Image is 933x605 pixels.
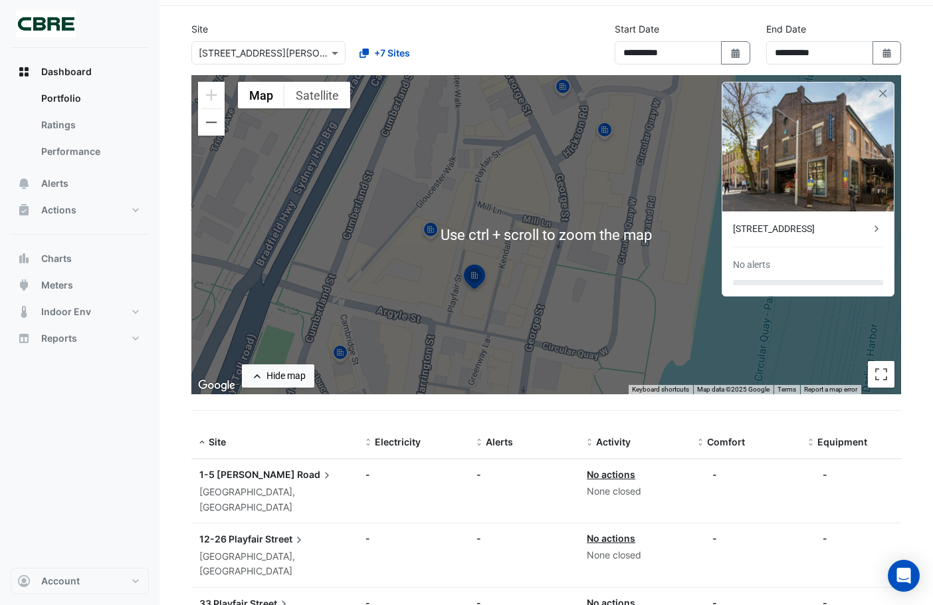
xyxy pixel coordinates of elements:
[868,361,894,388] button: Toggle fullscreen view
[41,65,92,78] span: Dashboard
[16,11,76,37] img: Company Logo
[888,560,920,592] div: Open Intercom Messenger
[817,436,867,447] span: Equipment
[587,533,635,544] a: No actions
[615,22,659,36] label: Start Date
[191,22,208,36] label: Site
[284,82,350,108] button: Show satellite imagery
[11,245,149,272] button: Charts
[11,59,149,85] button: Dashboard
[17,252,31,265] app-icon: Charts
[697,386,770,393] span: Map data ©2025 Google
[594,120,615,144] img: site-pin.svg
[587,548,682,563] div: None closed
[41,252,72,265] span: Charts
[297,467,334,482] span: Road
[238,82,284,108] button: Show street map
[11,272,149,299] button: Meters
[17,279,31,292] app-icon: Meters
[730,47,742,59] fa-icon: Select Date
[11,85,149,170] div: Dashboard
[199,533,263,544] span: 12-26 Playfair
[11,568,149,594] button: Account
[199,469,295,480] span: 1-5 [PERSON_NAME]
[596,436,631,447] span: Activity
[11,170,149,197] button: Alerts
[31,138,149,165] a: Performance
[17,203,31,217] app-icon: Actions
[722,82,894,211] img: 12-26 Playfair Street
[17,332,31,345] app-icon: Reports
[375,436,421,447] span: Electricity
[804,386,857,393] a: Report a map error
[420,220,441,243] img: site-pin.svg
[11,197,149,223] button: Actions
[41,305,91,318] span: Indoor Env
[881,47,893,59] fa-icon: Select Date
[365,531,461,545] div: -
[17,177,31,190] app-icon: Alerts
[41,279,73,292] span: Meters
[31,85,149,112] a: Portfolio
[209,436,226,447] span: Site
[41,177,68,190] span: Alerts
[31,112,149,138] a: Ratings
[17,305,31,318] app-icon: Indoor Env
[707,436,745,447] span: Comfort
[587,469,635,480] a: No actions
[823,531,827,545] div: -
[17,65,31,78] app-icon: Dashboard
[265,531,306,546] span: Street
[712,467,717,481] div: -
[330,343,351,366] img: site-pin.svg
[11,325,149,352] button: Reports
[374,46,410,60] span: +7 Sites
[266,369,306,383] div: Hide map
[712,531,717,545] div: -
[198,82,225,108] button: Zoom in
[351,41,419,64] button: +7 Sites
[242,364,314,388] button: Hide map
[486,436,513,447] span: Alerts
[476,531,571,545] div: -
[632,385,689,394] button: Keyboard shortcuts
[476,467,571,481] div: -
[41,574,80,588] span: Account
[587,484,682,499] div: None closed
[365,467,461,481] div: -
[41,332,77,345] span: Reports
[733,222,870,236] div: [STREET_ADDRESS]
[198,109,225,136] button: Zoom out
[823,467,827,481] div: -
[41,203,76,217] span: Actions
[195,377,239,394] img: Google
[733,258,770,272] div: No alerts
[11,299,149,325] button: Indoor Env
[199,485,350,515] div: [GEOGRAPHIC_DATA], [GEOGRAPHIC_DATA]
[199,549,350,580] div: [GEOGRAPHIC_DATA], [GEOGRAPHIC_DATA]
[195,377,239,394] a: Open this area in Google Maps (opens a new window)
[777,386,796,393] a: Terms (opens in new tab)
[460,263,489,295] img: site-pin-selected.svg
[552,77,573,100] img: site-pin.svg
[766,22,806,36] label: End Date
